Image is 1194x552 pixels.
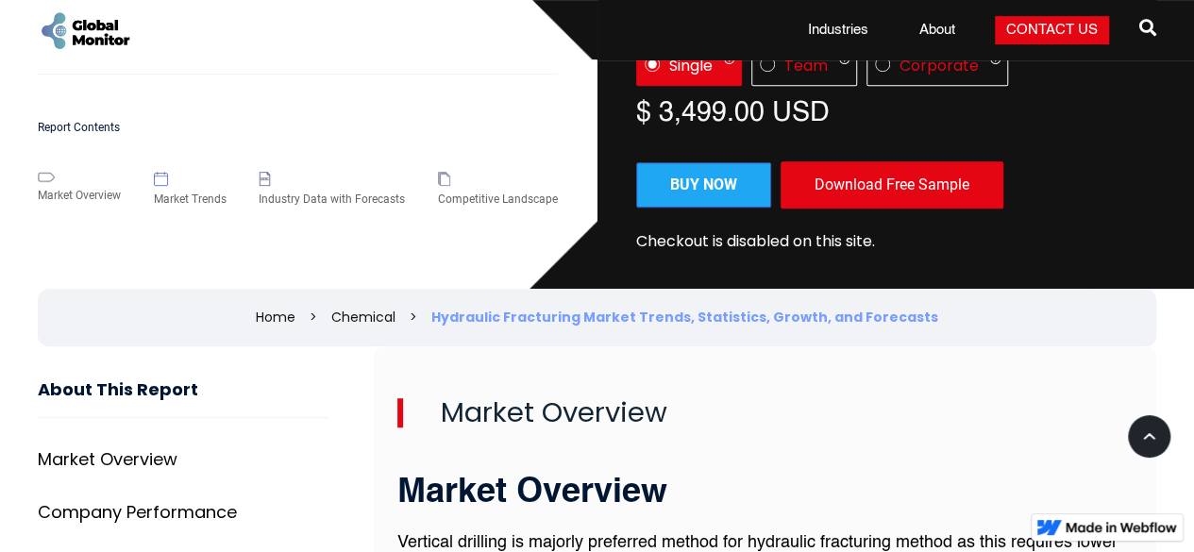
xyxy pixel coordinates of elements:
div: Industry Data with Forecasts [259,190,405,209]
a: Industries [797,21,880,40]
div: Market Trends [154,190,227,209]
h2: Market Overview [397,398,1134,428]
div: Company Performance [38,503,237,522]
a: Buy now [636,162,771,208]
div: Market Overview [38,186,121,205]
a: About [908,21,967,40]
div: Download Free Sample [781,161,1003,209]
a: Market Overview [38,441,328,478]
div: License [636,46,1156,86]
a: Chemical [331,308,395,326]
div: Checkout is disabled on this site. [636,232,1156,251]
a: home [38,9,132,52]
div: Competitive Landscape [438,190,558,209]
h3: About This Report [38,380,328,419]
h5: Report Contents [38,122,558,134]
div: Market Overview [38,450,177,469]
div: Team [784,57,828,75]
a: Contact Us [995,16,1109,44]
h3: Market Overview [397,475,1134,512]
div: Corporate [900,57,979,75]
div: Single [669,57,713,75]
div: > [310,308,317,326]
div: > [410,308,417,326]
a: Company Performance [38,493,328,531]
span:  [1139,14,1156,41]
a: Home [256,308,295,326]
div: $ 3,499.00 USD [636,95,1156,124]
div: Hydraulic Fracturing Market Trends, Statistics, Growth, and Forecasts [431,308,938,326]
img: Made in Webflow [1066,522,1177,533]
a:  [1139,11,1156,49]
